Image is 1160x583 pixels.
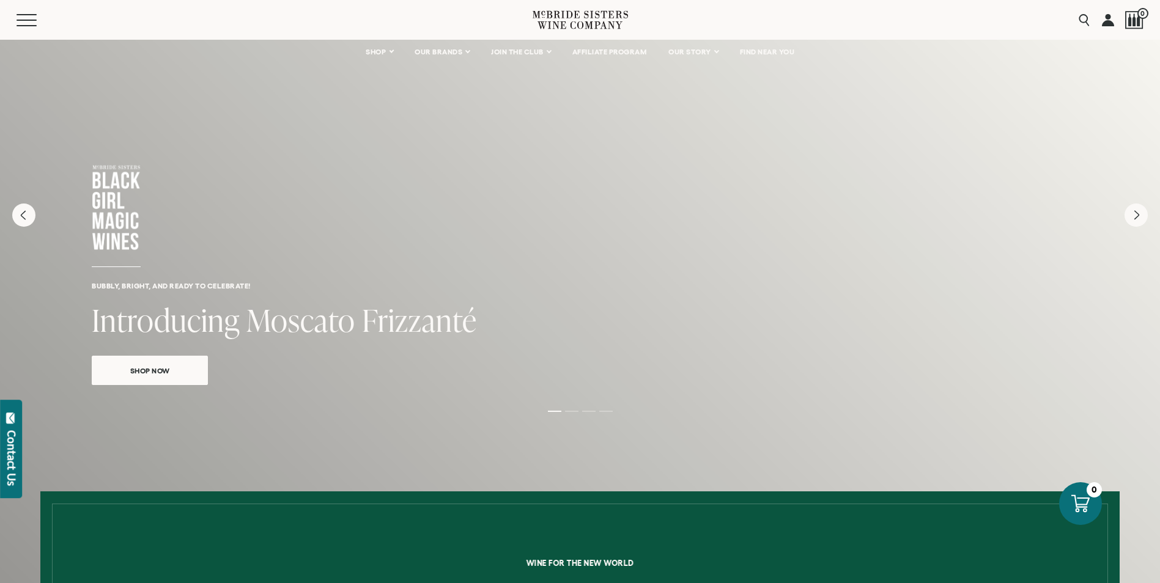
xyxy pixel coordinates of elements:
button: Next [1125,204,1148,227]
span: OUR BRANDS [415,48,462,56]
span: SHOP [366,48,386,56]
li: Page dot 3 [582,411,596,412]
span: Shop Now [109,364,191,378]
span: Moscato [246,299,355,341]
span: OUR STORY [668,48,711,56]
h6: Bubbly, bright, and ready to celebrate! [92,282,1068,290]
a: SHOP [358,40,401,64]
span: Frizzanté [362,299,477,341]
a: Shop Now [92,356,208,385]
a: OUR STORY [660,40,726,64]
span: Introducing [92,299,240,341]
div: Contact Us [6,430,18,486]
div: 0 [1087,482,1102,497]
span: JOIN THE CLUB [491,48,544,56]
li: Page dot 1 [548,411,561,412]
span: FIND NEAR YOU [740,48,795,56]
a: FIND NEAR YOU [732,40,803,64]
a: AFFILIATE PROGRAM [564,40,655,64]
span: AFFILIATE PROGRAM [572,48,647,56]
a: OUR BRANDS [407,40,477,64]
li: Page dot 4 [599,411,613,412]
button: Previous [12,204,35,227]
button: Mobile Menu Trigger [17,14,61,26]
h6: Wine for the new world [133,559,1026,567]
span: 0 [1137,8,1148,19]
a: JOIN THE CLUB [483,40,558,64]
li: Page dot 2 [565,411,578,412]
